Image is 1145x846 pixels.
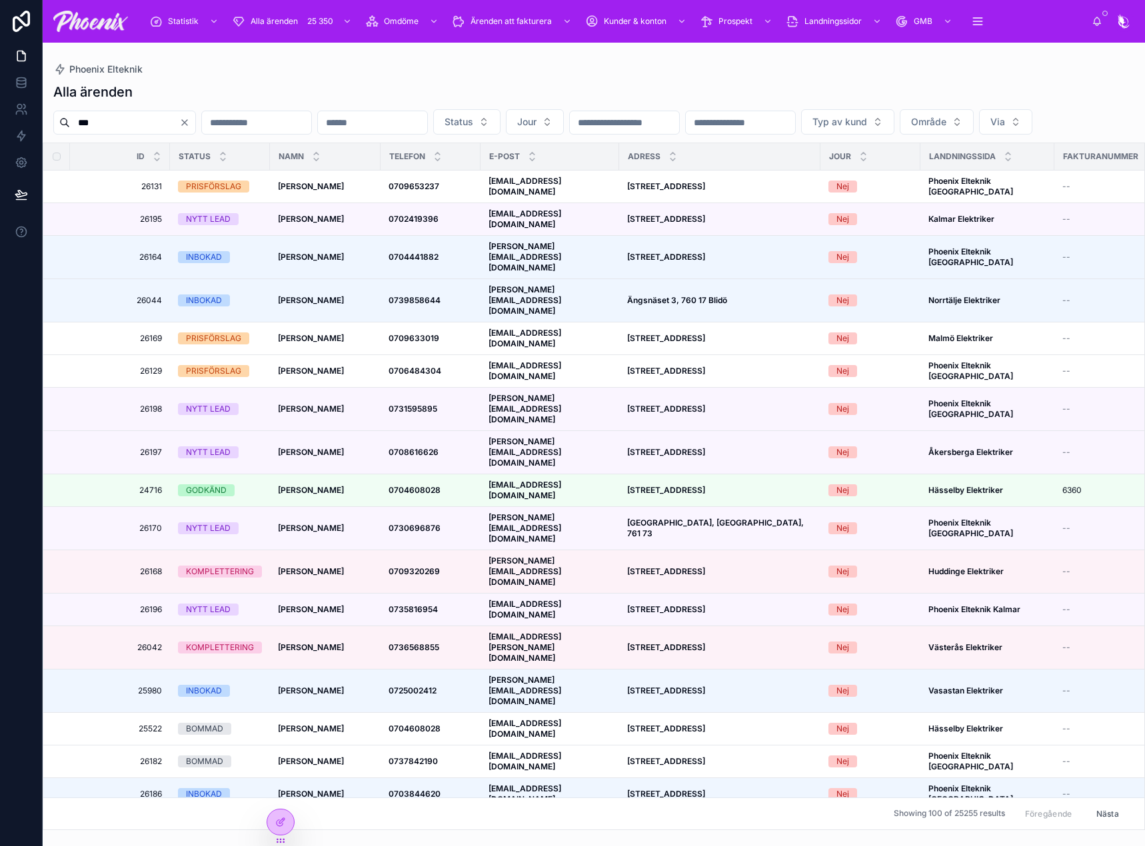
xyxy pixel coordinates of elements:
[828,332,912,344] a: Nej
[1062,447,1070,458] span: --
[278,523,373,534] a: [PERSON_NAME]
[828,446,912,458] a: Nej
[627,723,812,734] a: [STREET_ADDRESS]
[168,16,199,27] span: Statistik
[389,214,439,224] strong: 0702419396
[389,214,473,224] a: 0702419396
[278,181,373,192] a: [PERSON_NAME]
[828,403,912,415] a: Nej
[389,523,473,534] a: 0730696876
[928,566,1004,576] strong: Huddinge Elektriker
[489,718,611,739] a: [EMAIL_ADDRESS][DOMAIN_NAME]
[812,115,867,129] span: Typ av kund
[836,484,849,496] div: Nej
[186,685,222,697] div: INBOKAD
[828,251,912,263] a: Nej
[914,16,932,27] span: GMB
[489,632,611,663] a: [EMAIL_ADDRESS][PERSON_NAME][DOMAIN_NAME]
[489,675,611,707] a: [PERSON_NAME][EMAIL_ADDRESS][DOMAIN_NAME]
[928,642,1046,653] a: Västerås Elektriker
[928,398,1046,420] a: Phoenix Elteknik [GEOGRAPHIC_DATA]
[828,213,912,225] a: Nej
[228,9,359,33] a: Alla ärenden25 350
[186,403,231,415] div: NYTT LEAD
[86,523,162,534] a: 26170
[627,485,812,496] a: [STREET_ADDRESS]
[801,109,894,135] button: Select Button
[928,723,1046,734] a: Hässelby Elektriker
[278,642,373,653] a: [PERSON_NAME]
[828,181,912,193] a: Nej
[445,115,473,129] span: Status
[489,284,561,316] strong: [PERSON_NAME][EMAIL_ADDRESS][DOMAIN_NAME]
[278,447,373,458] a: [PERSON_NAME]
[389,333,439,343] strong: 0709633019
[86,366,162,376] a: 26129
[389,723,473,734] a: 0704608028
[186,484,227,496] div: GODKÄND
[627,252,705,262] strong: [STREET_ADDRESS]
[86,604,162,615] a: 26196
[627,404,705,414] strong: [STREET_ADDRESS]
[1062,523,1070,534] span: --
[186,641,254,653] div: KOMPLETTERING
[627,404,812,414] a: [STREET_ADDRESS]
[86,333,162,344] a: 26169
[389,252,439,262] strong: 0704441882
[900,109,974,135] button: Select Button
[489,436,561,468] strong: [PERSON_NAME][EMAIL_ADDRESS][DOMAIN_NAME]
[627,181,705,191] strong: [STREET_ADDRESS]
[928,360,1046,382] a: Phoenix Elteknik [GEOGRAPHIC_DATA]
[86,181,162,192] a: 26131
[278,685,373,696] a: [PERSON_NAME]
[278,485,344,495] strong: [PERSON_NAME]
[489,360,561,381] strong: [EMAIL_ADDRESS][DOMAIN_NAME]
[178,685,262,697] a: INBOKAD
[86,485,162,496] span: 24716
[782,9,888,33] a: Landningssidor
[53,11,128,32] img: App logo
[278,566,344,576] strong: [PERSON_NAME]
[627,333,705,343] strong: [STREET_ADDRESS]
[828,365,912,377] a: Nej
[928,604,1046,615] a: Phoenix Elteknik Kalmar
[489,209,561,229] strong: [EMAIL_ADDRESS][DOMAIN_NAME]
[86,566,162,577] span: 26168
[928,214,994,224] strong: Kalmar Elektriker
[517,115,537,129] span: Jour
[627,685,705,695] strong: [STREET_ADDRESS]
[448,9,578,33] a: Ärenden att fakturera
[1062,333,1070,344] span: --
[836,522,849,534] div: Nej
[389,685,437,695] strong: 0725002412
[389,485,473,496] a: 0704608028
[828,604,912,616] a: Nej
[627,685,812,696] a: [STREET_ADDRESS]
[86,723,162,734] a: 25522
[278,214,373,224] a: [PERSON_NAME]
[1062,295,1070,306] span: --
[836,181,849,193] div: Nej
[86,404,162,414] a: 26198
[627,366,705,376] strong: [STREET_ADDRESS]
[828,685,912,697] a: Nej
[278,685,344,695] strong: [PERSON_NAME]
[186,365,241,377] div: PRISFÖRSLAG
[1062,566,1070,577] span: --
[718,16,752,27] span: Prospekt
[627,485,705,495] strong: [STREET_ADDRESS]
[389,181,473,192] a: 0709653237
[389,642,439,652] strong: 0736568855
[389,252,473,262] a: 0704441882
[627,566,812,577] a: [STREET_ADDRESS]
[389,366,441,376] strong: 0706484304
[581,9,693,33] a: Kunder & konton
[828,294,912,306] a: Nej
[928,723,1003,733] strong: Hässelby Elektriker
[179,117,195,128] button: Clear
[389,685,473,696] a: 0725002412
[836,403,849,415] div: Nej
